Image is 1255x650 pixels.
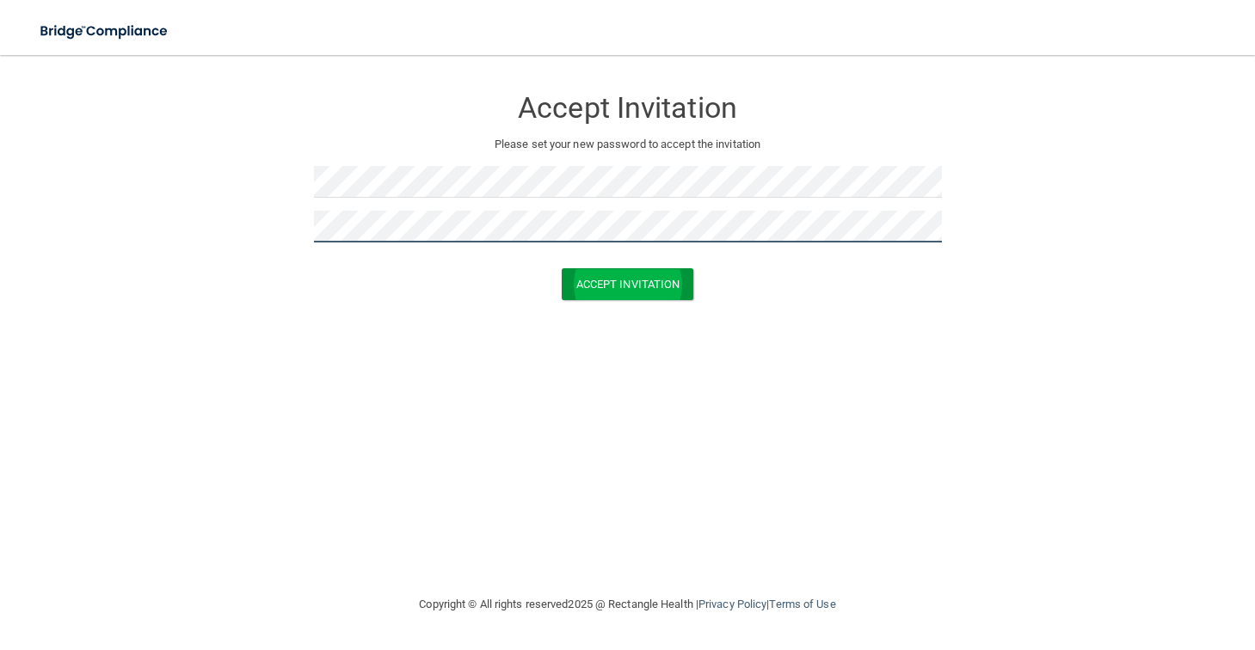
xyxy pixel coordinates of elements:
iframe: Drift Widget Chat Controller [957,528,1234,597]
p: Please set your new password to accept the invitation [327,134,929,155]
a: Privacy Policy [698,598,766,610]
h3: Accept Invitation [314,92,942,124]
a: Terms of Use [769,598,835,610]
div: Copyright © All rights reserved 2025 @ Rectangle Health | | [314,577,942,632]
img: bridge_compliance_login_screen.278c3ca4.svg [26,14,184,49]
button: Accept Invitation [562,268,694,300]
